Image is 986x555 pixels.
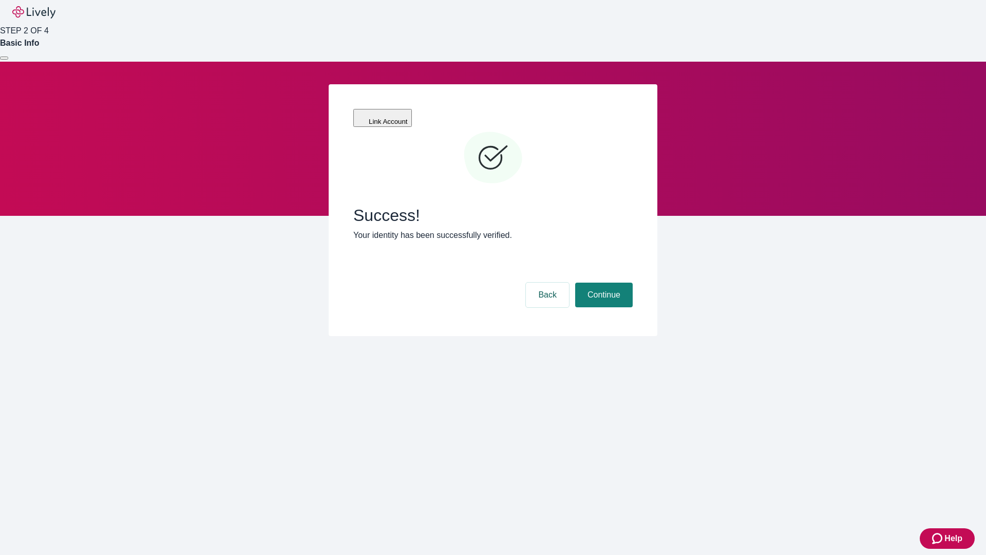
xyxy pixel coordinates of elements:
span: Success! [353,206,633,225]
p: Your identity has been successfully verified. [353,229,633,242]
svg: Zendesk support icon [932,532,944,545]
button: Link Account [353,109,412,127]
button: Zendesk support iconHelp [920,528,975,549]
button: Back [526,283,569,307]
span: Help [944,532,962,545]
img: Lively [12,6,55,18]
svg: Checkmark icon [462,127,524,189]
button: Continue [575,283,633,307]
